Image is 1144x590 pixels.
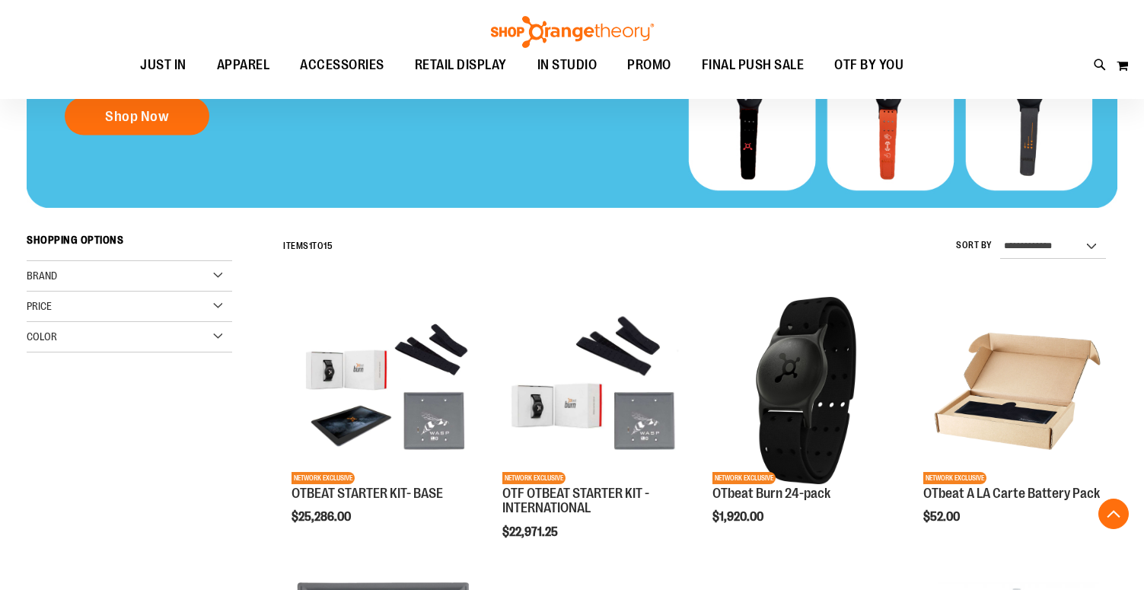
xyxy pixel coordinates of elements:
a: OTbeat Burn 24-pack [712,486,830,501]
img: OTBEAT STARTER KIT- BASE [292,297,478,483]
a: OTF OTBEAT STARTER KIT - INTERNATIONAL [502,486,649,516]
button: Back To Top [1098,499,1129,529]
a: OTbeat Burn 24-packNETWORK EXCLUSIVE [712,297,899,486]
a: Shop Now [65,97,209,136]
span: FINAL PUSH SALE [702,48,805,82]
img: OTF OTBEAT STARTER KIT - INTERNATIONAL [502,297,689,483]
span: 1 [309,241,313,251]
strong: Shopping Options [27,227,232,261]
div: product [495,289,696,578]
span: PROMO [627,48,671,82]
div: product [705,289,907,563]
a: OTF OTBEAT STARTER KIT - INTERNATIONALNETWORK EXCLUSIVE [502,297,689,486]
img: Shop Orangetheory [489,16,656,48]
span: Color [27,330,57,343]
span: 15 [323,241,333,251]
a: Product image for OTbeat A LA Carte Battery PackNETWORK EXCLUSIVE [923,297,1110,486]
span: $52.00 [923,510,962,524]
span: NETWORK EXCLUSIVE [502,472,566,484]
h2: Items to [283,234,333,258]
span: RETAIL DISPLAY [415,48,507,82]
span: IN STUDIO [537,48,597,82]
div: product [916,289,1117,563]
span: Shop Now [105,108,169,125]
span: OTF BY YOU [834,48,903,82]
span: NETWORK EXCLUSIVE [923,472,986,484]
label: Sort By [956,239,993,252]
a: OTbeat A LA Carte Battery Pack [923,486,1100,501]
span: Price [27,300,52,312]
span: APPAREL [217,48,270,82]
img: OTbeat Burn 24-pack [712,297,899,483]
span: JUST IN [140,48,186,82]
span: NETWORK EXCLUSIVE [712,472,776,484]
img: Product image for OTbeat A LA Carte Battery Pack [923,297,1110,483]
a: OTBEAT STARTER KIT- BASENETWORK EXCLUSIVE [292,297,478,486]
span: $25,286.00 [292,510,353,524]
div: product [284,289,486,563]
span: NETWORK EXCLUSIVE [292,472,355,484]
span: Brand [27,269,57,282]
span: $22,971.25 [502,525,560,539]
span: $1,920.00 [712,510,766,524]
span: ACCESSORIES [300,48,384,82]
a: OTBEAT STARTER KIT- BASE [292,486,443,501]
